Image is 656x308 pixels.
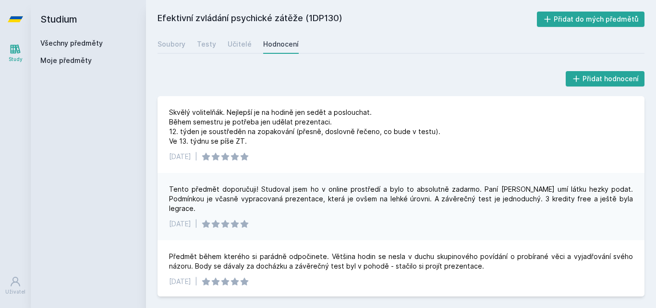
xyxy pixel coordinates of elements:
[195,277,197,286] div: |
[228,35,252,54] a: Učitelé
[228,39,252,49] div: Učitelé
[9,56,23,63] div: Study
[2,38,29,68] a: Study
[566,71,645,86] button: Přidat hodnocení
[195,219,197,229] div: |
[169,185,633,213] div: Tento předmět doporučuji! Studoval jsem ho v online prostředí a bylo to absolutně zadarmo. Paní [...
[195,152,197,161] div: |
[537,12,645,27] button: Přidat do mých předmětů
[40,39,103,47] a: Všechny předměty
[158,12,537,27] h2: Efektivní zvládání psychické zátěže (1DP130)
[169,219,191,229] div: [DATE]
[169,108,442,146] div: Skvělý volitelňák. Nejlepší je na hodině jen sedět a poslouchat. Během semestru je potřeba jen ud...
[197,35,216,54] a: Testy
[169,277,191,286] div: [DATE]
[158,35,185,54] a: Soubory
[197,39,216,49] div: Testy
[263,39,299,49] div: Hodnocení
[169,252,633,271] div: Předmět během kterého si parádně odpočinete. Většina hodin se nesla v duchu skupinového povídání ...
[5,288,25,296] div: Uživatel
[263,35,299,54] a: Hodnocení
[40,56,92,65] span: Moje předměty
[2,271,29,300] a: Uživatel
[158,39,185,49] div: Soubory
[169,152,191,161] div: [DATE]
